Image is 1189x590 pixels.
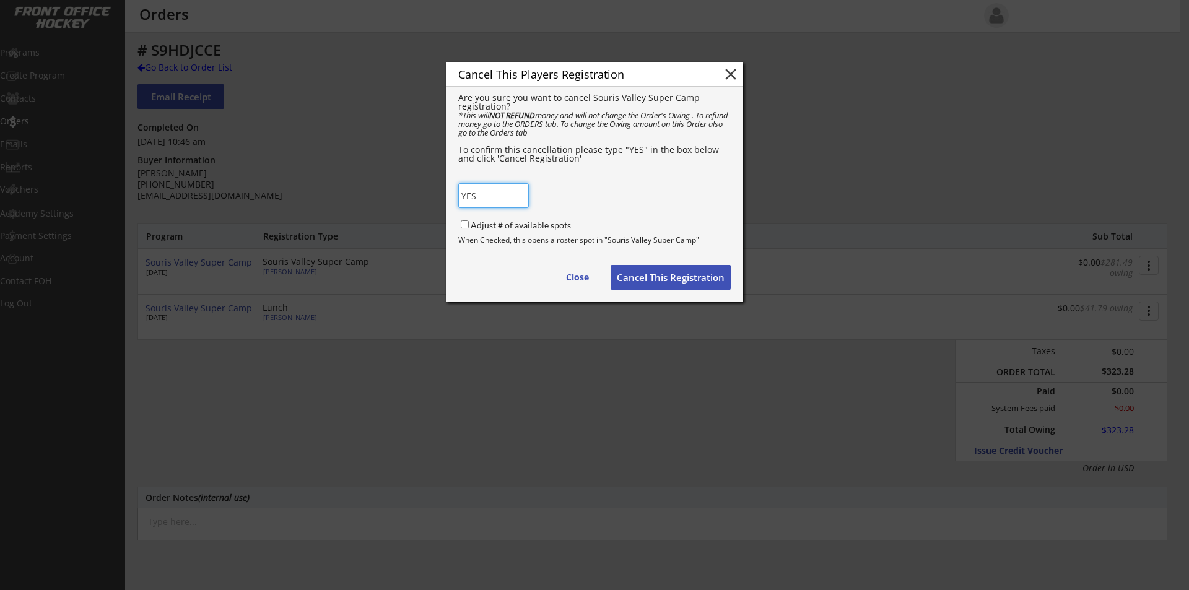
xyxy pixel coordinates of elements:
button: Cancel This Registration [611,265,731,290]
div: Cancel This Players Registration [458,69,702,80]
div: When Checked, this opens a roster spot in "Souris Valley Super Camp" [458,236,731,244]
label: Adjust # of available spots [471,220,571,230]
button: Close [551,265,604,290]
strong: NOT REFUND [489,110,535,121]
button: close [721,65,740,84]
em: *This will money and will not change the Order's Owing . To refund money go to the ORDERS tab. To... [458,110,730,138]
div: Are you sure you want to cancel Souris Valley Super Camp registration? To confirm this cancellati... [458,93,731,163]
